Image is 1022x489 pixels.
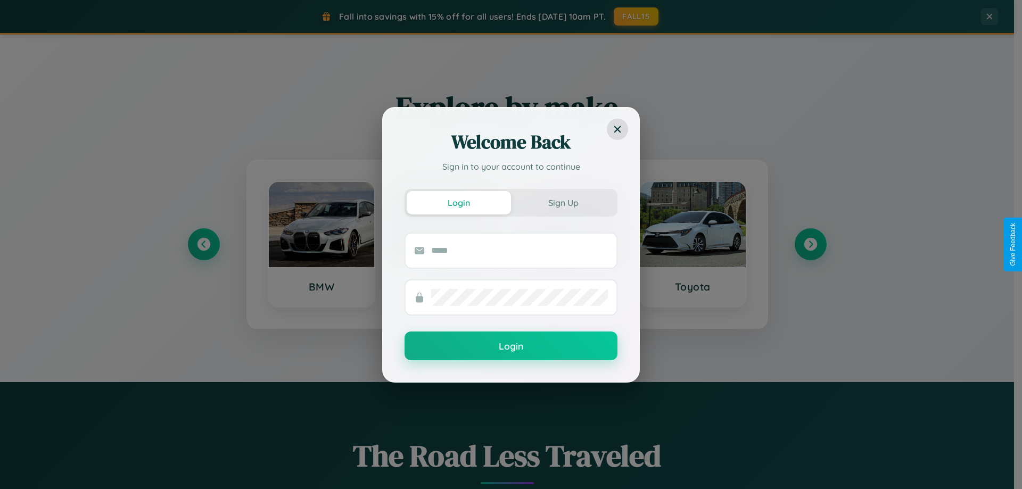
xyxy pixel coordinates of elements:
h2: Welcome Back [405,129,617,155]
button: Sign Up [511,191,615,214]
p: Sign in to your account to continue [405,160,617,173]
button: Login [405,331,617,360]
button: Login [407,191,511,214]
div: Give Feedback [1009,223,1017,266]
